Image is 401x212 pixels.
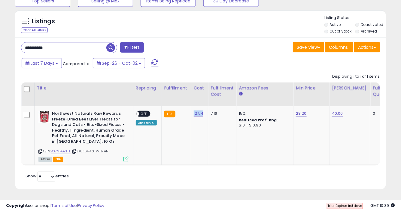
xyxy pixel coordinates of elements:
[361,29,377,34] label: Archived
[354,42,380,52] button: Actions
[71,149,108,154] span: | SKU: 64140-PK-NAN
[22,58,62,68] button: Last 7 Days
[330,29,352,34] label: Out of Stock
[239,123,289,128] div: $10 - $10.90
[371,203,395,208] span: 2025-10-10 10:39 GMT
[327,203,362,208] span: Trial Expires in days
[51,149,71,154] a: B07NPGZTTT
[351,203,354,208] b: 8
[136,120,157,126] div: Amazon AI
[194,111,204,117] a: 12.54
[6,203,28,208] strong: Copyright
[296,111,307,117] a: 28.20
[53,157,63,162] span: FBA
[332,111,343,117] a: 40.00
[239,117,278,123] b: Reduced Prof. Rng.
[325,42,353,52] button: Columns
[329,44,348,50] span: Columns
[38,111,129,161] div: ASIN:
[194,85,206,91] div: Cost
[6,203,104,209] div: seller snap | |
[373,85,393,98] div: Fulfillable Quantity
[38,111,50,123] img: 51FhGP3nBPL._SL40_.jpg
[102,60,138,66] span: Sep-26 - Oct-02
[38,157,52,162] span: All listings currently available for purchase on Amazon
[332,85,368,91] div: [PERSON_NAME]
[139,111,149,117] span: OFF
[239,91,242,97] small: Amazon Fees.
[332,74,380,79] div: Displaying 1 to 1 of 1 items
[21,27,48,33] div: Clear All Filters
[63,61,90,67] span: Compared to:
[211,85,234,98] div: Fulfillment Cost
[361,22,383,27] label: Deactivated
[52,111,125,146] b: Northwest Naturals Raw Rewards Freeze-Dried Beef Liver Treats for Dogs and Cats - Bite-Sized Piec...
[164,111,175,117] small: FBA
[31,60,54,66] span: Last 7 Days
[32,17,55,26] h5: Listings
[78,203,104,208] a: Privacy Policy
[324,15,386,21] p: Listing States:
[239,111,289,116] div: 15%
[164,85,188,91] div: Fulfillment
[239,85,291,91] div: Amazon Fees
[37,85,131,91] div: Title
[296,85,327,91] div: Min Price
[293,42,324,52] button: Save View
[136,85,159,91] div: Repricing
[120,42,144,53] button: Filters
[51,203,77,208] a: Terms of Use
[211,111,232,116] div: 7.16
[330,22,341,27] label: Active
[26,173,69,179] span: Show: entries
[373,111,391,116] div: 0
[93,58,145,68] button: Sep-26 - Oct-02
